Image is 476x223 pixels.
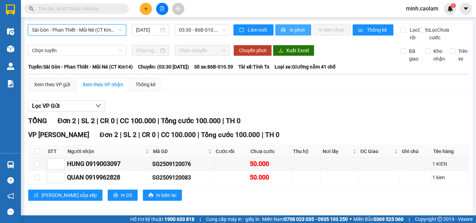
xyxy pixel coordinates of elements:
[67,173,150,182] div: QUAN 0919962828
[7,28,14,35] img: warehouse-icon
[153,148,207,155] span: Mã GD
[262,131,263,139] span: |
[28,101,105,112] button: Lọc VP Gửi
[452,3,454,8] span: 1
[427,26,450,41] span: Lọc Chưa cước
[151,157,214,171] td: SG2509120076
[432,174,467,181] div: 1 kien
[7,80,14,87] img: solution-icon
[437,217,442,222] span: copyright
[29,6,34,11] span: search
[7,208,14,215] span: message
[451,3,456,8] sup: 1
[38,5,121,13] input: Tìm tên, số ĐT hoặc mã đơn
[46,146,66,157] th: STT
[138,131,140,139] span: |
[360,148,393,155] span: ĐC Giao
[152,173,213,182] div: SG2509120083
[7,45,14,53] img: warehouse-icon
[250,173,290,182] div: 50.000
[248,26,268,34] span: Làm mới
[275,63,336,71] span: Loại xe: Giường nằm 41 chỗ
[455,47,470,63] span: Trên xe
[136,81,155,88] div: Thống kê
[273,45,314,56] button: downloadXuất Excel
[152,160,213,168] div: SG2509120076
[142,131,156,139] span: CR 0
[233,45,272,56] button: Chuyển phơi
[156,191,176,199] span: In biên lai
[100,117,115,125] span: CR 0
[144,6,148,11] span: plus
[460,3,472,15] button: caret-down
[250,159,290,169] div: 50.000
[32,25,122,35] span: Sài Gòn - Phan Thiết - Mũi Né (CT Km14)
[179,25,226,35] span: 03:30 - 86B-010.59
[409,215,410,223] span: |
[222,117,224,125] span: |
[265,131,279,139] span: TH 0
[463,6,469,12] span: caret-down
[239,27,245,33] span: sync
[7,193,14,199] span: notification
[206,215,260,223] span: Cung cấp máy in - giấy in:
[431,146,469,157] th: Tên hàng
[286,47,309,54] span: Xuất Excel
[161,131,196,139] span: CC 100.000
[34,81,70,88] div: Xem theo VP gửi
[100,131,118,139] span: Đơn 2
[108,190,138,201] button: printerIn DS
[95,103,101,109] span: down
[198,131,199,139] span: |
[226,117,240,125] span: TH 0
[164,216,194,222] strong: 1900 633 818
[83,81,123,88] div: Xem theo VP nhận
[148,193,153,198] span: printer
[358,27,364,33] span: bar-chart
[176,6,181,11] span: aim
[32,102,60,110] span: Lọc VP Gửi
[6,5,15,15] img: logo-vxr
[34,193,39,198] span: sort-ascending
[120,117,156,125] span: CC 100.000
[400,4,444,13] span: minh.caolam
[113,193,118,198] span: printer
[172,3,184,15] button: aim
[200,215,201,223] span: |
[140,3,152,15] button: plus
[431,47,448,63] span: Kho nhận
[233,24,274,35] button: syncLàm mới
[7,161,14,168] img: warehouse-icon
[67,159,150,169] div: HUNG 0919003097
[278,48,283,54] span: download
[28,190,102,201] button: sort-ascending[PERSON_NAME] sắp xếp
[284,216,348,222] strong: 0708 023 035 - 0935 103 250
[136,26,159,34] input: 13/09/2025
[7,63,14,70] img: warehouse-icon
[406,47,421,63] span: Đã giao
[78,117,79,125] span: |
[432,160,467,168] div: 1 KIEN
[97,117,98,125] span: |
[323,148,351,155] span: Nơi lấy
[275,24,311,35] button: printerIn phơi
[136,47,159,54] input: Chọn ngày
[81,117,95,125] span: SL 2
[120,131,122,139] span: |
[28,64,133,70] b: Tuyến: Sài Gòn - Phan Thiết - Mũi Né (CT Km14)
[68,148,144,155] span: Người nhận
[214,146,248,157] th: Cước rồi
[374,216,404,222] strong: 0369 525 060
[116,117,118,125] span: |
[291,146,321,157] th: Thu hộ
[138,63,189,71] span: Chuyến: (03:30 [DATE])
[151,171,214,184] td: SG2509120083
[156,3,168,15] button: file-add
[143,190,182,201] button: printerIn biên lai
[121,191,132,199] span: In DS
[32,45,122,56] span: Chọn tuyến
[41,191,97,199] span: [PERSON_NAME] sắp xếp
[281,27,287,33] span: printer
[350,218,352,221] span: ⚪️
[290,26,306,34] span: In phơi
